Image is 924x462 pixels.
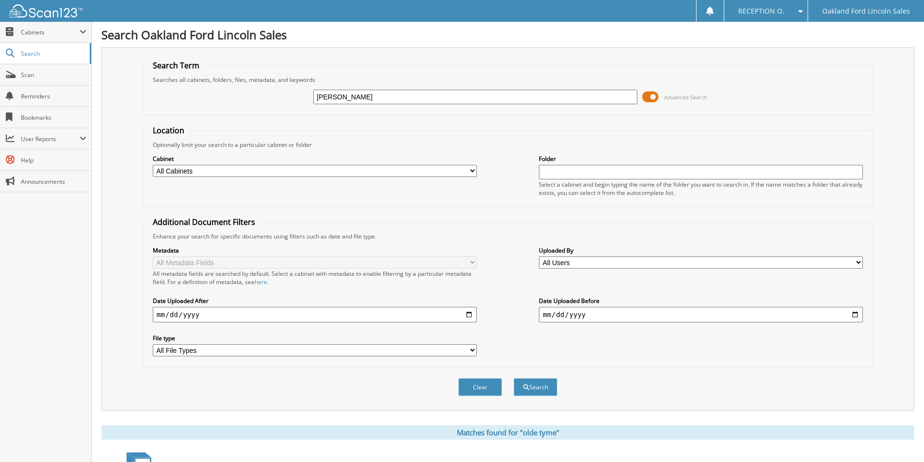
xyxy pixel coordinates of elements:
[875,415,924,462] iframe: Chat Widget
[539,297,863,305] label: Date Uploaded Before
[539,155,863,163] label: Folder
[153,246,477,255] label: Metadata
[153,270,477,286] div: All metadata fields are searched by default. Select a cabinet with metadata to enable filtering b...
[458,378,502,396] button: Clear
[539,307,863,322] input: end
[664,94,707,101] span: Advanced Search
[101,425,914,440] div: Matches found for "olde tyme"
[822,8,910,14] span: Oakland Ford Lincoln Sales
[21,92,86,100] span: Reminders
[738,8,784,14] span: RECEPTION O.
[539,180,863,197] div: Select a cabinet and begin typing the name of the folder you want to search in. If the name match...
[148,217,260,227] legend: Additional Document Filters
[21,71,86,79] span: Scan
[255,278,267,286] a: here
[148,141,868,149] div: Optionally limit your search to a particular cabinet or folder
[153,334,477,342] label: File type
[21,49,85,58] span: Search
[153,297,477,305] label: Date Uploaded After
[148,232,868,240] div: Enhance your search for specific documents using filters such as date and file type.
[21,177,86,186] span: Announcements
[514,378,557,396] button: Search
[21,113,86,122] span: Bookmarks
[148,125,189,136] legend: Location
[153,307,477,322] input: start
[101,27,914,43] h1: Search Oakland Ford Lincoln Sales
[10,4,82,17] img: scan123-logo-white.svg
[148,76,868,84] div: Searches all cabinets, folders, files, metadata, and keywords
[153,155,477,163] label: Cabinet
[148,60,204,71] legend: Search Term
[539,246,863,255] label: Uploaded By
[21,135,80,143] span: User Reports
[21,156,86,164] span: Help
[21,28,80,36] span: Cabinets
